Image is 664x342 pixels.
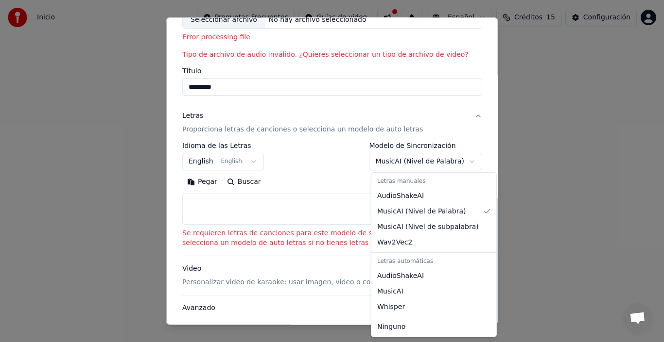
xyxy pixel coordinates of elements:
span: MusicAI ( Nivel de subpalabra ) [377,222,479,232]
div: Letras manuales [373,175,494,188]
span: AudioShakeAI [377,191,424,201]
span: Whisper [377,302,405,312]
span: MusicAI [377,287,403,296]
span: AudioShakeAI [377,271,424,281]
div: Letras automáticas [373,255,494,268]
span: MusicAI ( Nivel de Palabra ) [377,207,466,216]
span: Ninguno [377,322,405,332]
span: Wav2Vec2 [377,238,412,247]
